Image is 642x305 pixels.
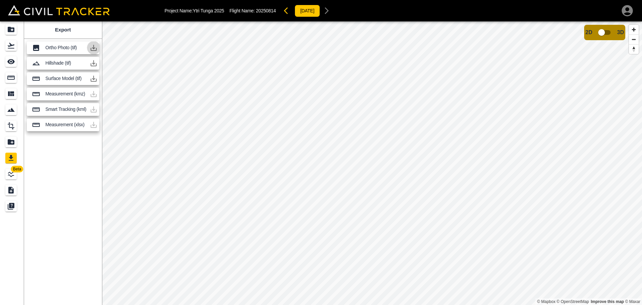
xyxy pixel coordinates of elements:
p: Flight Name: [229,8,276,13]
span: 20250814 [256,8,276,13]
a: Map feedback [591,299,624,304]
a: Maxar [625,299,640,304]
span: 2D [585,29,592,35]
span: 3D [617,29,624,35]
a: OpenStreetMap [557,299,589,304]
button: Zoom out [629,34,639,44]
a: Mapbox [537,299,555,304]
img: Civil Tracker [8,5,110,15]
button: Reset bearing to north [629,44,639,54]
button: Zoom in [629,25,639,34]
button: [DATE] [295,5,320,17]
canvas: Map [102,21,642,305]
p: Project Name: Ytri Tunga 2025 [165,8,224,13]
